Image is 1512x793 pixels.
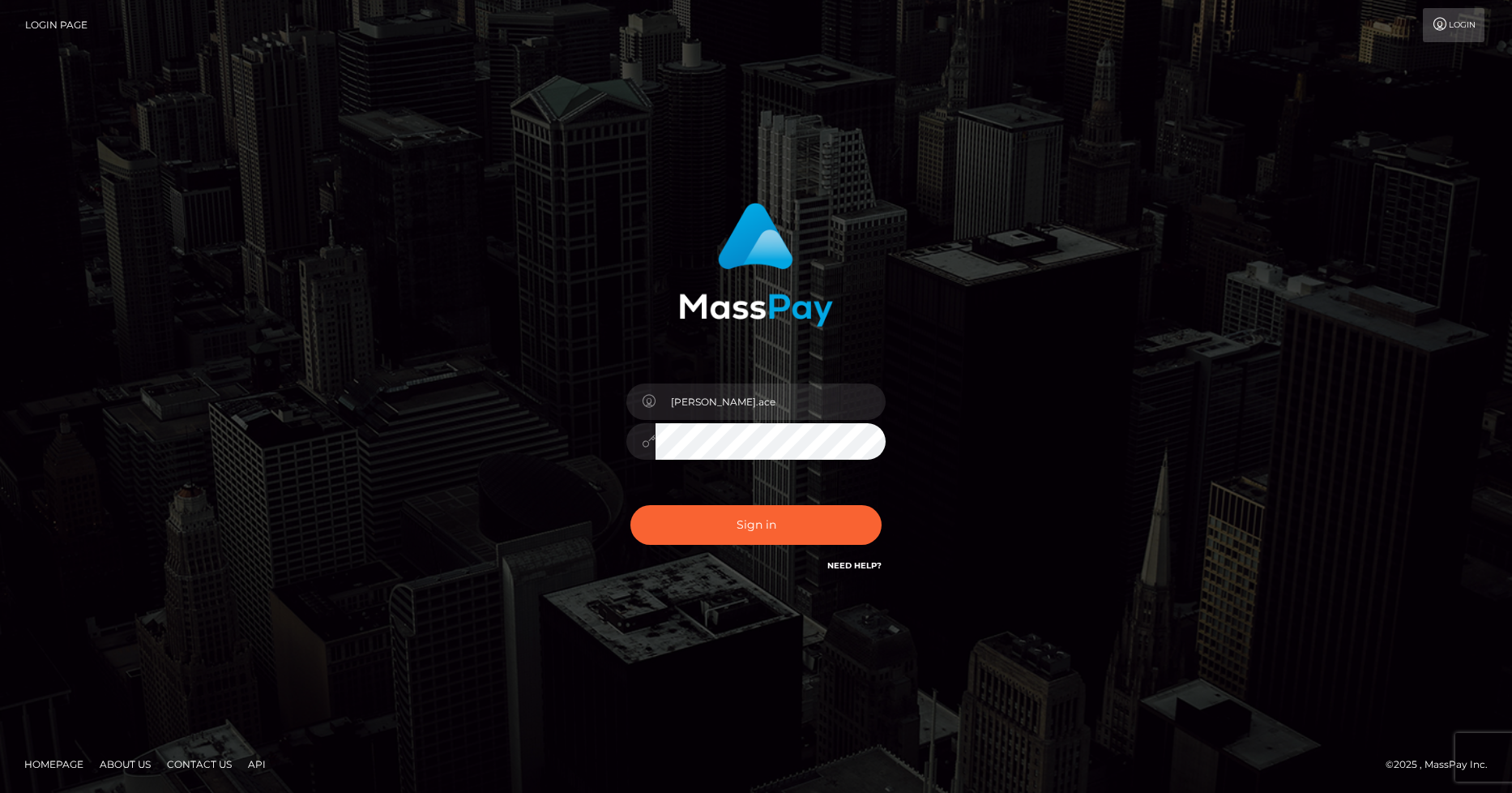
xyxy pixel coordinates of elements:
[25,8,88,42] a: Login Page
[656,384,886,420] input: Username...
[679,203,833,327] img: MassPay Login
[160,752,238,777] a: Contact Us
[1386,756,1500,774] div: © 2025 , MassPay Inc.
[827,560,882,571] a: Need Help?
[18,752,90,777] a: Homepage
[1423,8,1484,42] a: Login
[241,752,272,777] a: API
[630,505,882,545] button: Sign in
[93,752,157,777] a: About Us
